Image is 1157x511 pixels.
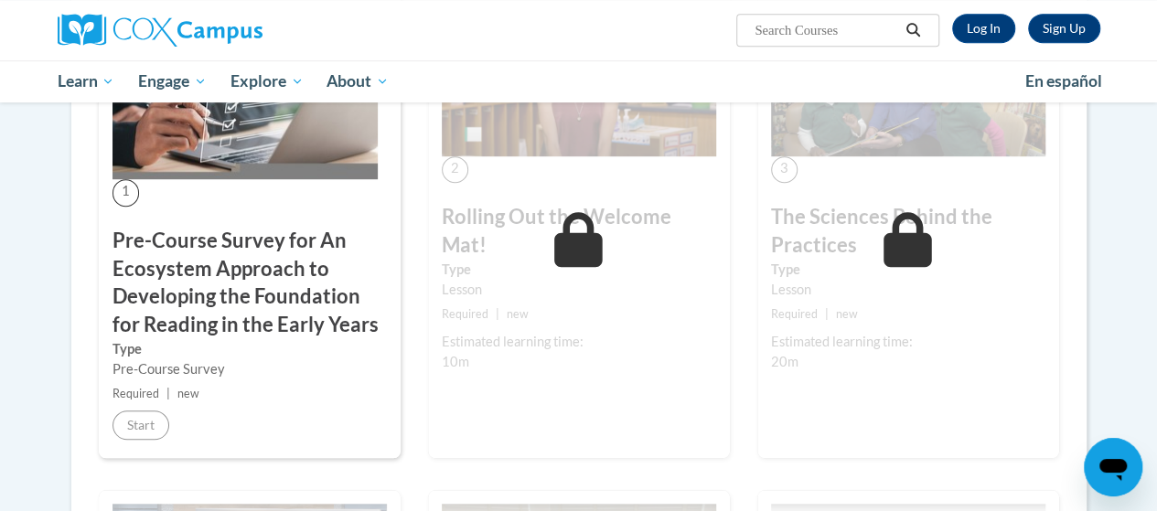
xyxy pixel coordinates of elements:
h3: Pre-Course Survey for An Ecosystem Approach to Developing the Foundation for Reading in the Early... [112,227,387,339]
button: Search [899,19,927,41]
img: Cox Campus [58,14,262,47]
span: Learn [57,70,114,92]
label: Type [771,260,1045,280]
span: 1 [112,179,139,206]
a: En español [1013,62,1114,101]
span: Required [771,307,818,321]
a: Log In [952,14,1015,43]
input: Search Courses [753,19,899,41]
button: Start [112,410,169,440]
span: Required [442,307,488,321]
div: Main menu [44,60,1114,102]
a: Learn [46,60,127,102]
div: Lesson [771,280,1045,300]
label: Type [442,260,716,280]
span: | [496,307,499,321]
a: Register [1028,14,1100,43]
span: 10m [442,354,469,369]
iframe: Button to launch messaging window [1084,438,1142,496]
h3: The Sciences Behind the Practices [771,203,1045,260]
span: 20m [771,354,798,369]
span: | [166,387,170,400]
a: Explore [219,60,316,102]
a: Cox Campus [58,14,387,47]
span: new [836,307,858,321]
a: About [315,60,401,102]
span: Explore [230,70,304,92]
span: Engage [138,70,207,92]
span: En español [1025,71,1102,90]
div: Estimated learning time: [442,332,716,352]
a: Engage [126,60,219,102]
label: Type [112,339,387,359]
div: Estimated learning time: [771,332,1045,352]
span: | [825,307,829,321]
span: Required [112,387,159,400]
h3: Rolling Out the Welcome Mat! [442,203,716,260]
span: new [177,387,199,400]
span: 3 [771,156,798,183]
div: Lesson [442,280,716,300]
span: new [507,307,529,321]
span: 2 [442,156,468,183]
span: About [327,70,389,92]
div: Pre-Course Survey [112,359,387,379]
